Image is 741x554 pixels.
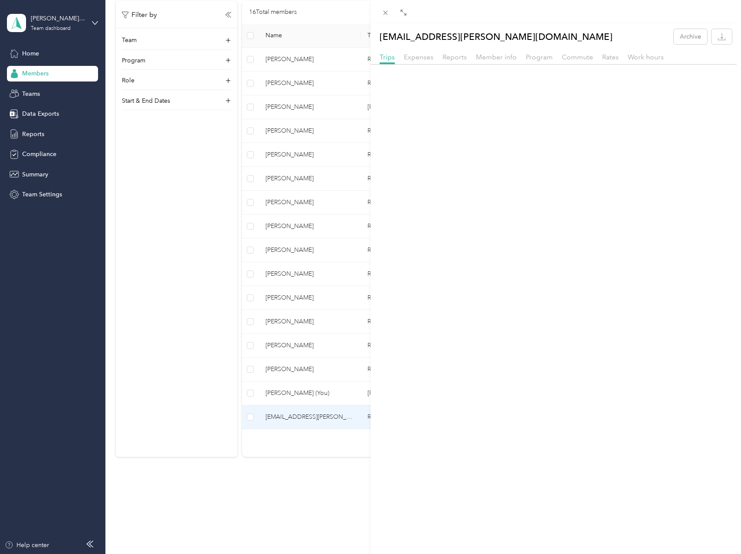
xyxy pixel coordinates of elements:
span: Commute [562,53,593,61]
span: Work hours [628,53,664,61]
span: Rates [602,53,619,61]
span: Reports [443,53,467,61]
span: Trips [380,53,395,61]
button: Archive [674,29,707,44]
p: [EMAIL_ADDRESS][PERSON_NAME][DOMAIN_NAME] [380,29,613,44]
span: Expenses [404,53,433,61]
span: Program [526,53,553,61]
iframe: Everlance-gr Chat Button Frame [692,505,741,554]
span: Member info [476,53,517,61]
